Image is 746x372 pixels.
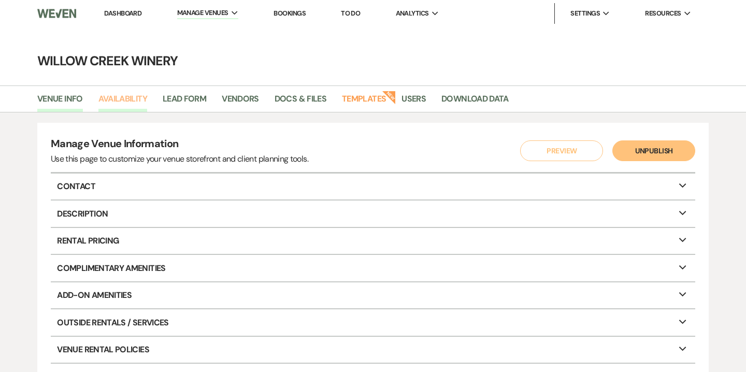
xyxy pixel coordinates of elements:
p: Outside Rentals / Services [51,309,695,335]
button: Unpublish [612,140,695,161]
span: Settings [570,8,600,19]
a: Venue Info [37,92,83,112]
a: Bookings [274,9,306,18]
span: Resources [645,8,681,19]
a: Download Data [441,92,509,112]
a: Users [401,92,426,112]
span: Analytics [396,8,429,19]
a: To Do [341,9,360,18]
p: Description [51,201,695,226]
div: Use this page to customize your venue storefront and client planning tools. [51,153,308,165]
a: Templates [342,92,386,112]
span: Manage Venues [177,8,228,18]
strong: New [382,90,397,104]
p: Contact [51,174,695,199]
button: Preview [520,140,603,161]
img: Weven Logo [37,3,76,24]
a: Preview [518,140,601,161]
a: Vendors [222,92,259,112]
a: Dashboard [104,9,141,18]
p: Rental Pricing [51,228,695,254]
a: Lead Form [163,92,206,112]
h4: Manage Venue Information [51,136,308,153]
p: Venue Rental Policies [51,337,695,363]
a: Availability [98,92,147,112]
p: Add-On Amenities [51,282,695,308]
p: Complimentary Amenities [51,255,695,281]
a: Docs & Files [275,92,326,112]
